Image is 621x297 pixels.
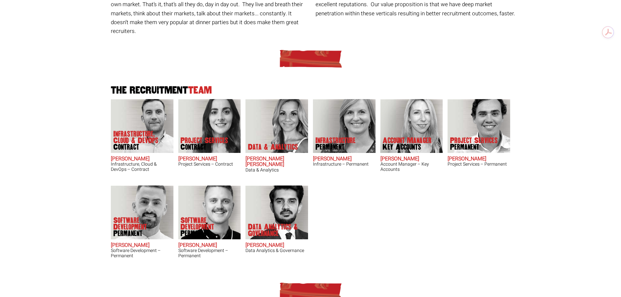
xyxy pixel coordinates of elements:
p: Software Development [181,217,233,237]
span: Key Accounts [383,144,432,150]
p: Project Services [450,137,498,150]
h2: [PERSON_NAME] [178,156,241,162]
h3: Account Manager – Key Accounts [380,162,443,172]
h2: [PERSON_NAME] [313,156,376,162]
span: Contract [113,144,166,150]
img: Sam McKay does Project Services Permanent [448,99,510,153]
h2: [PERSON_NAME] [448,156,510,162]
span: . [514,9,515,18]
p: Infrastructure [316,137,356,150]
h2: The Recruitment [109,85,513,96]
span: Team [188,85,212,96]
img: Claire Sheerin does Project Services Contract [178,99,241,153]
h2: [PERSON_NAME] [PERSON_NAME] [245,156,308,168]
h3: Data Analytics & Governance [245,248,308,253]
p: Data & Analytics [248,144,298,150]
span: Permanent [450,144,498,150]
p: Data Analytics & Governance [248,224,300,237]
h3: Project Services – Permanent [448,162,510,167]
p: Software Development [113,217,166,237]
h2: [PERSON_NAME] [178,243,241,248]
h3: Infrastructure – Permanent [313,162,376,167]
span: Contract [181,144,228,150]
h2: [PERSON_NAME] [111,156,173,162]
span: Permanent [113,230,166,237]
h2: [PERSON_NAME] [111,243,173,248]
h2: [PERSON_NAME] [245,243,308,248]
img: Sam Williamson does Software Development Permanent [178,186,241,239]
img: Adam Eshet does Infrastructure, Cloud & DevOps Contract [111,99,173,153]
img: Anna-Maria Julie does Data & Analytics [245,99,308,153]
img: Amanda Evans's Our Infrastructure Permanent [313,99,376,153]
h3: Software Development – Permanent [111,248,173,258]
p: Infrastructure, Cloud & DevOps [113,131,166,150]
p: Project Services [181,137,228,150]
span: Permanent [316,144,356,150]
h2: [PERSON_NAME] [380,156,443,162]
span: Permanent [181,230,233,237]
img: Liam Cox does Software Development Permanent [111,186,173,239]
h3: Data & Analytics [245,168,308,172]
h3: Software Development – Permanent [178,248,241,258]
h3: Infrastructure, Cloud & DevOps – Contract [111,162,173,172]
p: Account Manager [383,137,432,150]
h3: Project Services – Contract [178,162,241,167]
img: Awais Imtiaz does Data Analytics & Governance [245,186,308,239]
img: Frankie Gaffney's our Account Manager Key Accounts [380,99,443,153]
